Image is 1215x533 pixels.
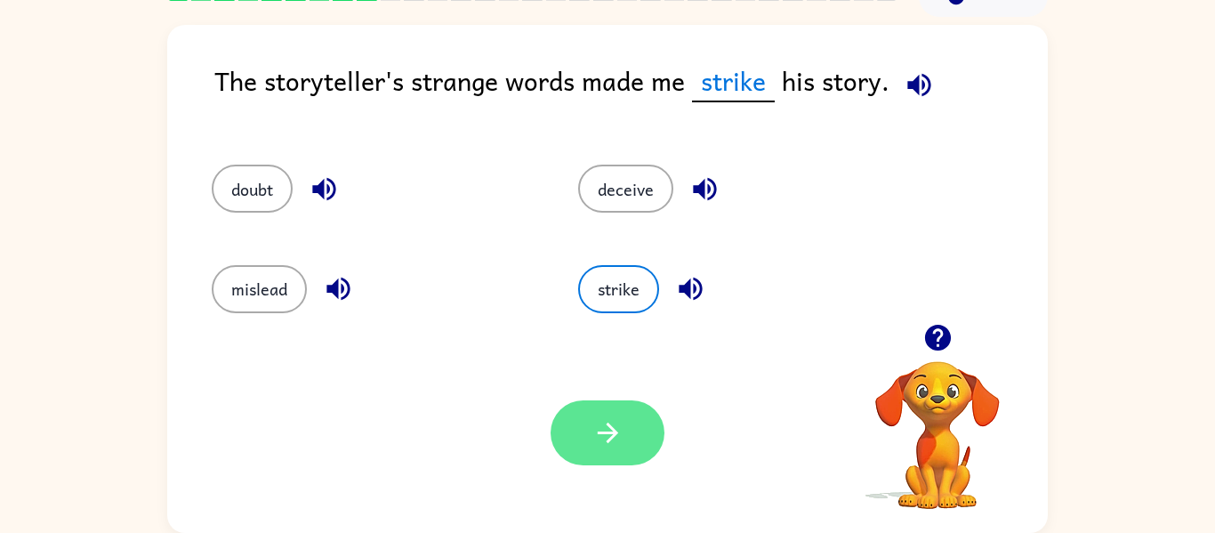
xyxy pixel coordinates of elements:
[578,265,659,313] button: strike
[578,165,673,213] button: deceive
[212,165,293,213] button: doubt
[849,334,1026,512] video: Your browser must support playing .mp4 files to use Literably. Please try using another browser.
[692,61,775,102] span: strike
[212,265,307,313] button: mislead
[214,61,1048,129] div: The storyteller's strange words made me his story.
